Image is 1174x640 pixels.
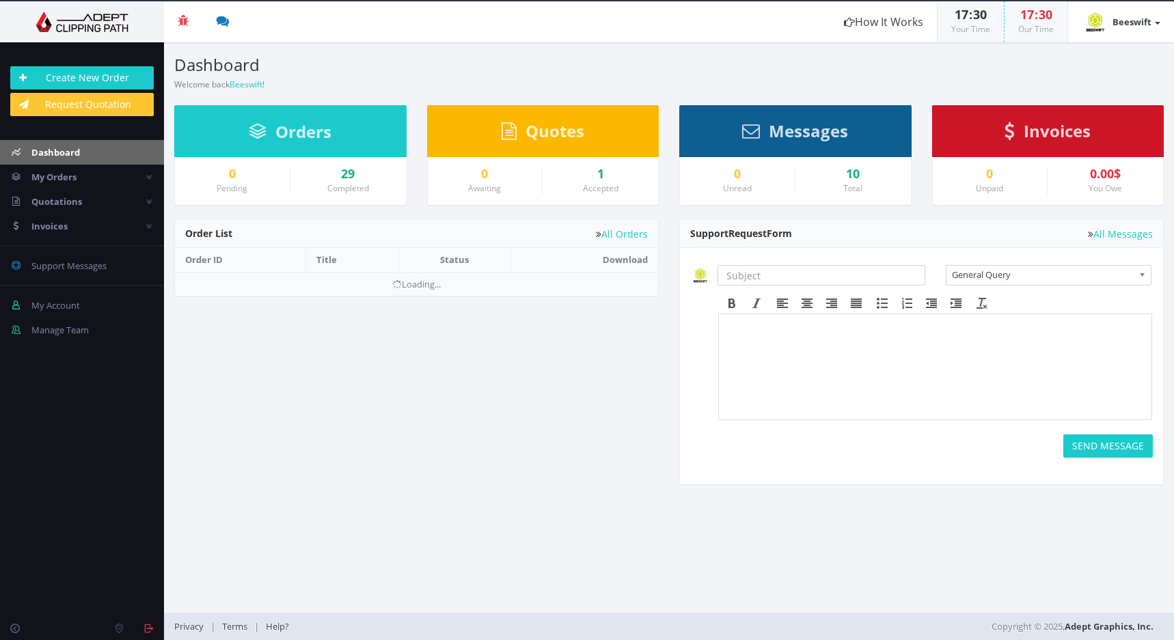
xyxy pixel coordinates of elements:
[10,12,154,32] img: Adept Graphics
[870,294,895,312] div: Bullet list
[719,314,1151,419] iframe: Rich Text Area. Press ALT-F9 for menu. Press ALT-F10 for toolbar. Press ALT-0 for help
[952,266,1134,283] span: General Query
[468,182,501,194] small: Awaiting
[502,128,584,140] a: Quotes
[728,227,767,240] span: Request
[976,182,1003,194] small: Unpaid
[819,294,844,312] div: Align right
[1034,6,1039,23] span: :
[174,56,659,74] h3: Dashboard
[844,294,869,312] div: Justify
[510,248,658,272] th: Download
[895,294,919,312] div: Numbered list
[259,620,296,632] a: Help?
[327,182,369,194] small: Completed
[806,167,901,181] div: 10
[174,613,834,640] div: | |
[175,272,658,296] td: Loading...
[1005,128,1091,140] a: Invoices
[955,6,968,23] span: 17
[951,23,990,35] small: Your Time
[770,294,795,312] div: Align left
[795,294,819,312] div: Align center
[31,171,77,183] span: My Orders
[215,620,254,632] a: Terms
[690,167,784,181] a: 0
[217,182,247,194] small: Pending
[175,248,305,272] th: Order ID
[944,294,968,312] div: Increase indent
[31,324,89,336] span: Manage Team
[718,265,925,286] input: Subject
[919,294,944,312] div: Decrease indent
[1058,167,1153,181] div: 0.00$
[1018,23,1054,35] small: Our Time
[31,195,82,208] span: Quotations
[744,294,769,312] div: Italic
[1065,620,1153,632] a: Adept Graphics, Inc.
[943,167,1037,181] a: 0
[185,227,232,240] span: Order List
[690,265,711,286] img: timthumb.php
[690,227,792,240] span: Support Form
[438,167,532,181] a: 0
[583,182,618,194] small: Accepted
[185,167,279,181] a: 0
[830,1,937,42] a: How It Works
[1082,8,1109,36] img: timthumb.php
[992,620,1153,633] span: Copyright © 2025,
[1089,182,1122,194] small: You Owe
[553,167,648,181] a: 1
[525,120,584,142] span: Quotes
[31,260,107,272] span: Support Messages
[399,248,510,272] th: Status
[305,248,398,272] th: Title
[1112,16,1151,28] strong: Beeswift
[742,128,848,140] a: Messages
[1068,1,1174,42] a: Beeswift
[10,93,154,116] a: Request Quotation
[973,6,987,23] span: 30
[723,182,752,194] small: Unread
[174,620,210,632] a: Privacy
[968,6,973,23] span: :
[596,229,648,239] a: All Orders
[1063,434,1153,458] button: SEND MESSAGE
[31,220,68,232] span: Invoices
[720,294,744,312] div: Bold
[1020,6,1034,23] span: 17
[31,146,80,158] span: Dashboard
[1088,229,1153,239] a: All Messages
[769,120,848,142] span: Messages
[301,167,396,181] a: 29
[10,66,154,89] a: Create New Order
[174,79,264,90] small: Welcome back !
[249,128,331,141] a: Orders
[843,182,862,194] small: Total
[970,294,994,312] div: Clear formatting
[1024,120,1091,142] span: Invoices
[31,299,80,311] span: My Account
[275,120,331,143] span: Orders
[230,79,262,90] a: Beeswift
[1039,6,1052,23] span: 30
